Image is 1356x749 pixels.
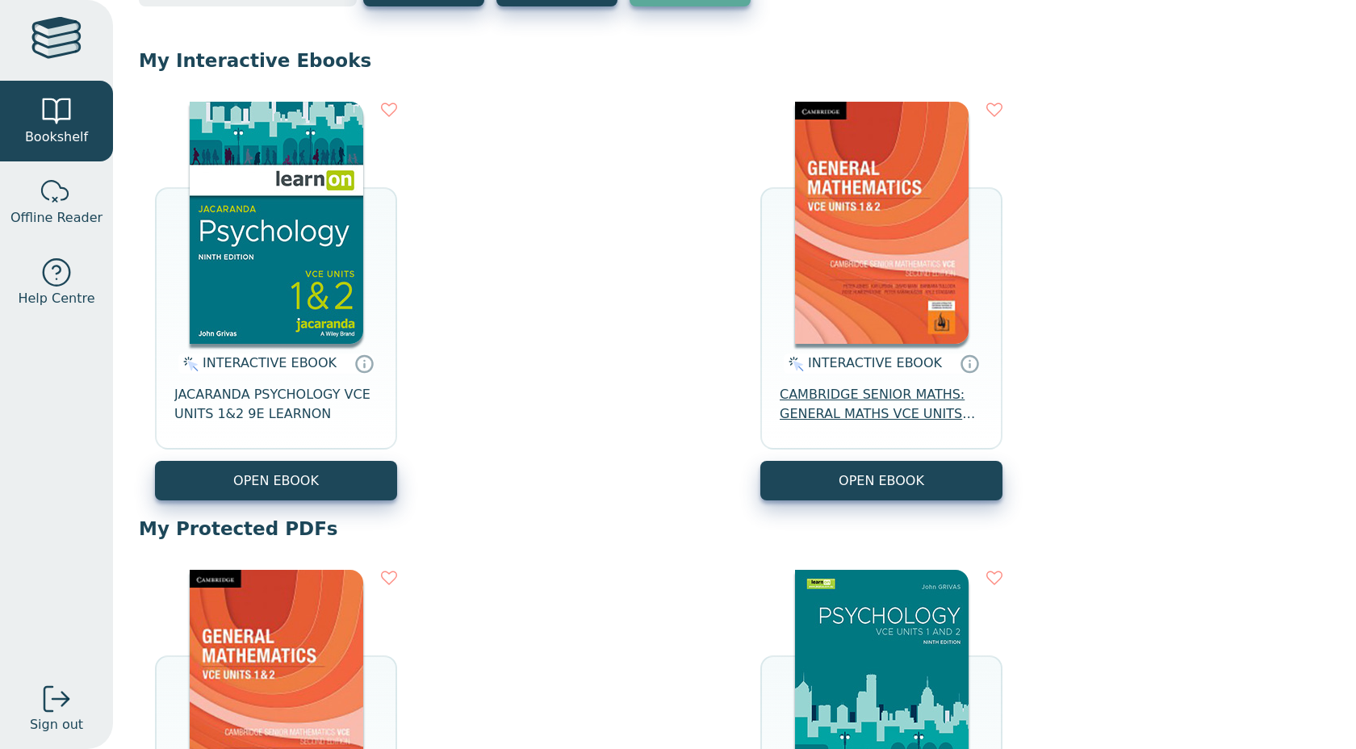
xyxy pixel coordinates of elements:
span: Sign out [30,715,83,734]
img: 98e9f931-67be-40f3-b733-112c3181ee3a.jpg [795,102,969,344]
a: Interactive eBooks are accessed online via the publisher’s portal. They contain interactive resou... [960,354,979,373]
button: OPEN EBOOK [155,461,397,500]
span: INTERACTIVE EBOOK [203,355,337,370]
span: Offline Reader [10,208,103,228]
p: My Protected PDFs [139,517,1330,541]
span: Help Centre [18,289,94,308]
span: JACARANDA PSYCHOLOGY VCE UNITS 1&2 9E LEARNON [174,385,378,424]
img: interactive.svg [784,354,804,374]
button: OPEN EBOOK [760,461,1002,500]
a: Interactive eBooks are accessed online via the publisher’s portal. They contain interactive resou... [354,354,374,373]
p: My Interactive Ebooks [139,48,1330,73]
img: interactive.svg [178,354,199,374]
span: Bookshelf [25,128,88,147]
img: 5dbb8fc4-eac2-4bdb-8cd5-a7394438c953.jpg [190,102,363,344]
span: CAMBRIDGE SENIOR MATHS: GENERAL MATHS VCE UNITS 1&2 EBOOK 2E [780,385,983,424]
span: INTERACTIVE EBOOK [808,355,942,370]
